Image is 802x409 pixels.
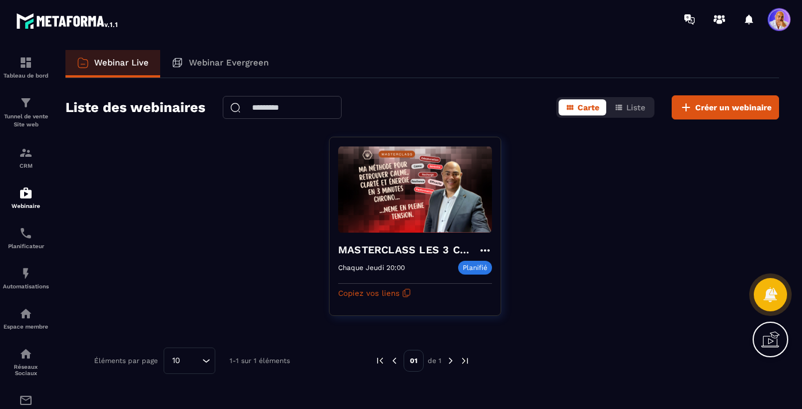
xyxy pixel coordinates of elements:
[3,178,49,218] a: automationsautomationsWebinaire
[19,393,33,407] img: email
[3,203,49,209] p: Webinaire
[338,146,492,233] img: webinar-background
[672,95,779,119] button: Créer un webinaire
[389,356,400,366] img: prev
[19,186,33,200] img: automations
[3,137,49,178] a: formationformationCRM
[168,354,184,367] span: 10
[3,113,49,129] p: Tunnel de vente Site web
[3,163,49,169] p: CRM
[3,243,49,249] p: Planificateur
[559,99,606,115] button: Carte
[445,356,456,366] img: next
[19,347,33,361] img: social-network
[3,47,49,87] a: formationformationTableau de bord
[94,57,149,68] p: Webinar Live
[65,50,160,78] a: Webinar Live
[3,87,49,137] a: formationformationTunnel de vente Site web
[375,356,385,366] img: prev
[338,264,405,272] p: Chaque Jeudi 20:00
[3,338,49,385] a: social-networksocial-networkRéseaux Sociaux
[3,218,49,258] a: schedulerschedulerPlanificateur
[230,357,290,365] p: 1-1 sur 1 éléments
[3,72,49,79] p: Tableau de bord
[428,356,441,365] p: de 1
[3,298,49,338] a: automationsautomationsEspace membre
[19,307,33,321] img: automations
[3,364,49,376] p: Réseaux Sociaux
[578,103,599,112] span: Carte
[19,96,33,110] img: formation
[460,356,470,366] img: next
[65,96,206,119] h2: Liste des webinaires
[189,57,269,68] p: Webinar Evergreen
[338,242,478,258] h4: MASTERCLASS LES 3 CLES CONCRÊTES POUR SURVIVRE MENTALEMENT
[164,348,215,374] div: Search for option
[3,258,49,298] a: automationsautomationsAutomatisations
[695,102,772,113] span: Créer un webinaire
[184,354,199,367] input: Search for option
[607,99,652,115] button: Liste
[404,350,424,372] p: 01
[19,56,33,70] img: formation
[458,261,492,275] p: Planifié
[338,284,411,302] button: Copiez vos liens
[16,10,119,31] img: logo
[626,103,645,112] span: Liste
[19,226,33,240] img: scheduler
[3,283,49,290] p: Automatisations
[3,323,49,330] p: Espace membre
[19,267,33,280] img: automations
[19,146,33,160] img: formation
[94,357,158,365] p: Éléments par page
